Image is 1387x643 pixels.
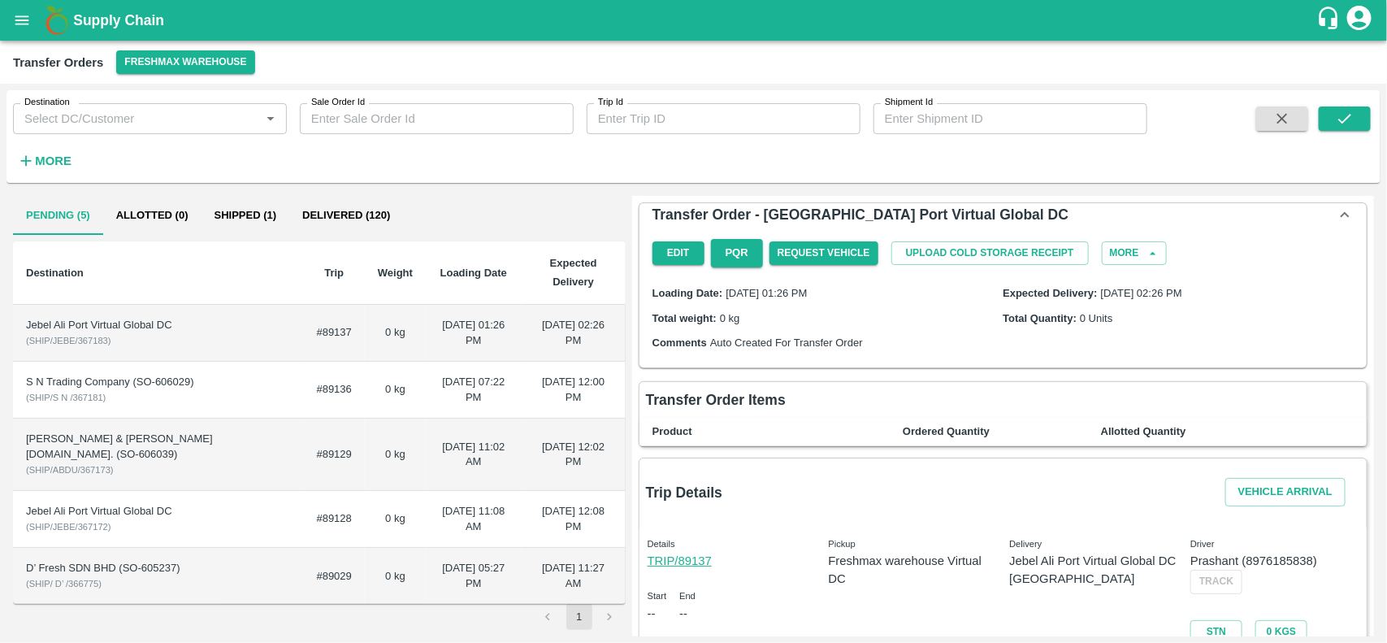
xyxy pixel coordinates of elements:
[26,375,291,390] div: S N Trading Company (SO-606029)
[116,50,254,74] button: Select DC
[829,552,997,589] p: Freshmax warehouse Virtual DC
[648,591,667,601] span: Start
[26,393,106,402] span: ( SHIP/S N /367181 )
[679,605,696,623] p: --
[1190,539,1215,549] span: Driver
[648,539,675,549] span: Details
[1102,241,1167,265] button: More
[13,52,103,73] div: Transfer Orders
[365,419,426,491] td: 0 kg
[26,522,111,532] span: ( SHIP/JEBE/367172 )
[550,257,597,287] b: Expected Delivery
[311,96,365,109] label: Sale Order Id
[26,432,291,462] div: [PERSON_NAME] & [PERSON_NAME][DOMAIN_NAME]. (SO-606039)
[652,312,717,324] label: Total weight:
[1345,3,1374,37] div: account of current user
[652,425,692,437] b: Product
[26,267,84,279] b: Destination
[26,336,111,345] span: ( SHIP/JEBE/367183 )
[598,96,623,109] label: Trip Id
[720,312,740,324] span: 0 kg
[1003,312,1077,324] label: Total Quantity:
[652,337,707,349] label: Comments
[522,548,626,605] td: [DATE] 11:27 AM
[1009,552,1177,589] p: Jebel Ali Port Virtual Global DC [GEOGRAPHIC_DATA]
[885,96,933,109] label: Shipment Id
[304,362,365,419] td: #89136
[365,305,426,362] td: 0 kg
[365,362,426,419] td: 0 kg
[304,305,365,362] td: #89137
[103,196,202,235] button: Allotted (0)
[202,196,290,235] button: Shipped (1)
[648,554,712,567] a: TRIP/89137
[324,267,344,279] b: Trip
[365,491,426,548] td: 0 kg
[300,103,574,134] input: Enter Sale Order Id
[646,481,722,504] h6: Trip Details
[3,2,41,39] button: open drawer
[365,548,426,605] td: 0 kg
[522,362,626,419] td: [DATE] 12:00 PM
[426,491,522,548] td: [DATE] 11:08 AM
[41,4,73,37] img: logo
[646,389,786,411] h6: Transfer Order Items
[533,604,626,630] nav: pagination navigation
[648,605,667,623] p: --
[1009,539,1042,549] span: Delivery
[26,504,291,519] div: Jebel Ali Port Virtual Global DC
[891,241,1089,265] button: Upload Cold Storage Receipt
[35,154,72,167] strong: More
[426,362,522,419] td: [DATE] 07:22 PM
[26,561,291,576] div: D’ Fresh SDN BHD (SO-605237)
[522,305,626,362] td: [DATE] 02:26 PM
[26,465,114,475] span: ( SHIP/ABDU/367173 )
[1003,287,1097,299] label: Expected Delivery:
[652,241,704,265] button: Edit
[873,103,1147,134] input: Enter Shipment ID
[829,539,856,549] span: Pickup
[710,337,863,349] span: Auto Created For Transfer Order
[1225,478,1346,506] button: Vehicle Arrival
[566,604,592,630] button: page 1
[652,203,1068,226] h6: Transfer Order - [GEOGRAPHIC_DATA] Port Virtual Global DC
[26,579,102,589] span: ( SHIP/ D’ /366775 )
[639,203,1367,226] div: Transfer Order - [GEOGRAPHIC_DATA] Port Virtual Global DC
[304,491,365,548] td: #89128
[73,9,1316,32] a: Supply Chain
[1101,287,1182,299] span: [DATE] 02:26 PM
[304,548,365,605] td: #89029
[522,419,626,491] td: [DATE] 12:02 PM
[1101,425,1186,437] b: Allotted Quantity
[426,548,522,605] td: [DATE] 05:27 PM
[1080,312,1112,324] span: 0 Units
[378,267,413,279] b: Weight
[903,425,990,437] b: Ordered Quantity
[652,287,723,299] label: Loading Date:
[426,305,522,362] td: [DATE] 01:26 PM
[711,239,763,267] button: PQR
[289,196,403,235] button: Delivered (120)
[13,196,103,235] button: Pending (5)
[426,419,522,491] td: [DATE] 11:02 AM
[304,419,365,491] td: #89129
[1316,6,1345,35] div: customer-support
[1190,552,1359,570] p: Prashant (8976185838)
[24,96,70,109] label: Destination
[522,491,626,548] td: [DATE] 12:08 PM
[18,108,255,129] input: Select DC/Customer
[726,287,807,299] span: [DATE] 01:26 PM
[440,267,507,279] b: Loading Date
[13,147,76,175] button: More
[587,103,860,134] input: Enter Trip ID
[26,318,291,333] div: Jebel Ali Port Virtual Global DC
[260,108,281,129] button: Open
[73,12,164,28] b: Supply Chain
[679,591,696,601] span: End
[769,241,878,265] button: Request Vehicle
